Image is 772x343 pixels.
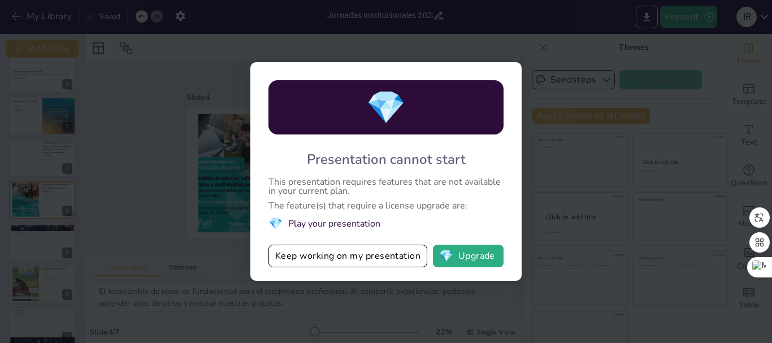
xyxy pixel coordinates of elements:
div: The feature(s) that require a license upgrade are: [268,201,504,210]
li: Play your presentation [268,216,504,231]
button: diamondUpgrade [433,245,504,267]
span: diamond [439,250,453,262]
span: diamond [268,216,283,231]
div: This presentation requires features that are not available in your current plan. [268,177,504,196]
button: Keep working on my presentation [268,245,427,267]
span: diamond [366,86,406,129]
div: Presentation cannot start [307,150,466,168]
